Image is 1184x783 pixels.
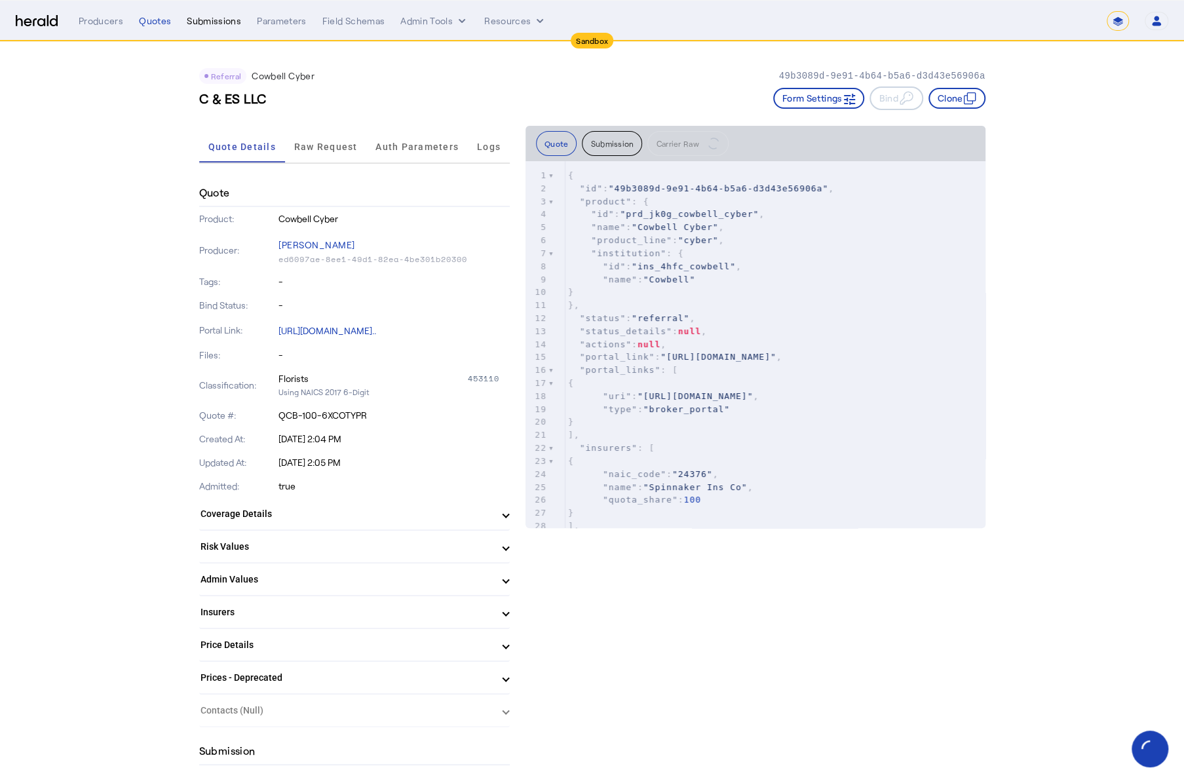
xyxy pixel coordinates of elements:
[199,480,277,493] p: Admitted:
[201,671,493,685] mat-panel-title: Prices - Deprecated
[278,456,510,469] p: [DATE] 2:05 PM
[591,222,626,232] span: "name"
[603,261,626,271] span: "id"
[580,339,632,349] span: "actions"
[568,404,730,414] span: :
[199,275,277,288] p: Tags:
[591,209,614,219] span: "id"
[672,469,713,479] span: "24376"
[525,208,548,221] div: 4
[568,261,742,271] span: : ,
[139,14,171,28] div: Quotes
[525,481,548,494] div: 25
[568,222,724,232] span: : ,
[525,169,548,182] div: 1
[525,520,548,533] div: 28
[525,273,548,286] div: 9
[928,88,985,109] button: Clone
[525,260,548,273] div: 8
[582,131,642,156] button: Submission
[199,743,256,759] h4: Submission
[468,372,510,385] div: 453110
[660,352,776,362] span: "[URL][DOMAIN_NAME]"
[568,417,574,427] span: }
[568,183,834,193] span: : ,
[525,455,548,468] div: 23
[525,429,548,442] div: 21
[525,161,985,528] herald-code-block: quote
[201,507,493,521] mat-panel-title: Coverage Details
[591,235,672,245] span: "product_line"
[199,432,277,446] p: Created At:
[568,443,655,453] span: : [
[199,185,230,201] h4: Quote
[568,508,574,518] span: }
[525,364,548,377] div: 16
[199,89,267,107] h3: C & ES LLC
[568,275,695,284] span: :
[322,14,385,28] div: Field Schemas
[199,324,277,337] p: Portal Link:
[568,469,719,479] span: : ,
[568,430,580,440] span: ],
[525,312,548,325] div: 12
[199,409,277,422] p: Quote #:
[525,299,548,312] div: 11
[603,495,678,505] span: "quota_share"
[278,349,510,362] p: -
[294,142,358,151] span: Raw Request
[603,275,638,284] span: "name"
[278,236,510,254] p: [PERSON_NAME]
[278,432,510,446] p: [DATE] 2:04 PM
[525,338,548,351] div: 14
[571,33,613,48] div: Sandbox
[525,403,548,416] div: 19
[580,365,661,375] span: "portal_links"
[278,275,510,288] p: -
[638,339,660,349] span: null
[187,14,241,28] div: Submissions
[525,415,548,429] div: 20
[199,456,277,469] p: Updated At:
[568,378,574,388] span: {
[603,391,632,401] span: "uri"
[591,248,666,258] span: "institution"
[201,573,493,586] mat-panel-title: Admin Values
[568,352,782,362] span: : ,
[568,365,678,375] span: : [
[375,142,459,151] span: Auth Parameters
[568,313,695,323] span: : ,
[525,351,548,364] div: 15
[568,521,580,531] span: ],
[684,495,701,505] span: 100
[603,469,666,479] span: "naic_code"
[568,197,649,206] span: : {
[199,662,510,693] mat-expansion-panel-header: Prices - Deprecated
[199,563,510,595] mat-expansion-panel-header: Admin Values
[568,209,765,219] span: : ,
[525,468,548,481] div: 24
[678,326,701,336] span: null
[568,235,724,245] span: : ,
[678,235,719,245] span: "cyber"
[632,222,718,232] span: "Cowbell Cyber"
[199,498,510,529] mat-expansion-panel-header: Coverage Details
[400,14,468,28] button: internal dropdown menu
[525,377,548,390] div: 17
[201,638,493,652] mat-panel-title: Price Details
[278,325,376,336] a: [URL][DOMAIN_NAME]..
[568,391,759,401] span: : ,
[647,131,728,156] button: Carrier Raw
[603,404,638,414] span: "type"
[199,596,510,628] mat-expansion-panel-header: Insurers
[580,443,638,453] span: "insurers"
[278,480,510,493] p: true
[484,14,546,28] button: Resources dropdown menu
[525,286,548,299] div: 10
[525,390,548,403] div: 18
[199,531,510,562] mat-expansion-panel-header: Risk Values
[568,495,701,505] span: :
[580,326,672,336] span: "status_details"
[278,385,510,398] p: Using NAICS 2017 6-Digit
[568,300,580,310] span: },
